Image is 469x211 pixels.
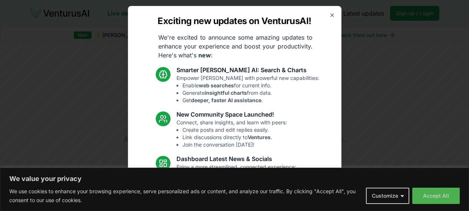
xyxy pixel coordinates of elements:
[192,186,252,192] strong: trending relevant social
[176,199,297,208] h3: Fixes and UI Polish
[182,126,287,134] li: Create posts and edit replies easily.
[182,171,296,178] li: Standardized analysis .
[176,119,287,148] p: Connect, share insights, and learn with peers:
[182,82,319,89] li: Enable for current info.
[199,82,234,88] strong: web searches
[176,163,296,193] p: Enjoy a more streamlined, connected experience:
[182,141,287,148] li: Join the conversation [DATE]!
[182,134,287,141] li: Link discussions directly to .
[176,110,287,119] h3: New Community Space Launched!
[205,90,247,96] strong: insightful charts
[176,74,319,104] p: Empower [PERSON_NAME] with powerful new capabilities:
[176,66,319,74] h3: Smarter [PERSON_NAME] AI: Search & Charts
[182,185,296,193] li: See topics.
[248,134,271,140] strong: Ventures
[182,178,296,185] li: Access articles.
[198,51,211,59] strong: new
[200,178,252,185] strong: latest industry news
[236,171,271,177] strong: introductions
[182,89,319,97] li: Generate from data.
[158,15,311,27] h2: Exciting new updates on VenturusAI!
[176,154,296,163] h3: Dashboard Latest News & Socials
[191,97,261,103] strong: deeper, faster AI assistance
[152,33,318,60] p: We're excited to announce some amazing updates to enhance your experience and boost your producti...
[182,97,319,104] li: Get .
